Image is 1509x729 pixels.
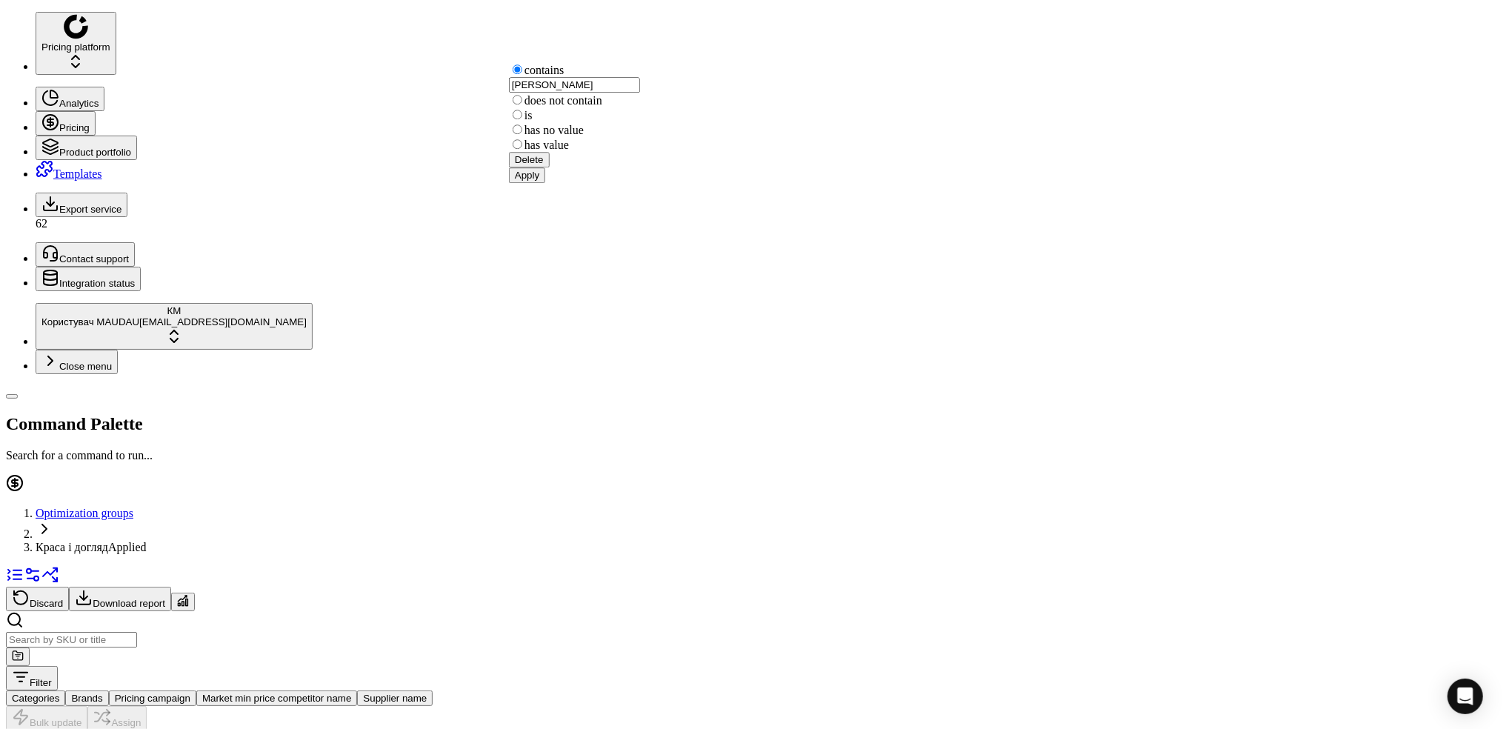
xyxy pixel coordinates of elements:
button: Pricing platform [36,12,116,75]
button: Toggle Sidebar [6,394,18,399]
label: does not contain [524,94,602,107]
span: Integration status [59,278,135,289]
span: Краса і доглядApplied [36,541,1503,554]
button: Contact support [36,242,135,267]
button: Market min price competitor name [196,690,357,706]
button: Delete [509,152,550,167]
label: is [524,109,533,121]
label: contains [524,64,564,76]
span: Applied [108,541,147,553]
span: Product portfolio [59,147,131,158]
span: Pricing platform [41,41,110,53]
span: Analytics [59,98,99,109]
input: Search by SKU or title [6,632,137,648]
a: Optimization groups [36,507,133,519]
span: Close menu [59,361,112,372]
span: Contact support [59,253,129,264]
span: Export service [59,204,121,215]
span: Користувач MAUDAU [41,316,139,327]
div: 62 [36,217,1503,230]
button: Supplier name [357,690,433,706]
span: КM [167,305,181,316]
button: Filter [6,666,58,690]
button: Download report [69,587,171,611]
button: Discard [6,587,69,611]
button: Categories [6,690,65,706]
span: Краса і догляд [36,541,108,553]
label: has no value [524,124,584,136]
button: Export service [36,193,127,217]
button: КMКористувач MAUDAU[EMAIL_ADDRESS][DOMAIN_NAME] [36,303,313,350]
button: Apply [509,167,545,183]
p: Search for a command to run... [6,449,1503,462]
h2: Command Palette [6,414,1503,434]
button: Close menu [36,350,118,374]
span: Templates [53,167,102,180]
div: Open Intercom Messenger [1448,679,1483,714]
label: has value [524,139,569,151]
span: [EMAIL_ADDRESS][DOMAIN_NAME] [139,316,307,327]
a: Templates [36,167,102,180]
button: Integration status [36,267,141,291]
span: Pricing [59,122,90,133]
button: Pricing [36,111,96,136]
button: Analytics [36,87,104,111]
button: Pricing campaign [109,690,196,706]
button: Product portfolio [36,136,137,160]
nav: breadcrumb [6,507,1503,554]
button: Brands [65,690,108,706]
